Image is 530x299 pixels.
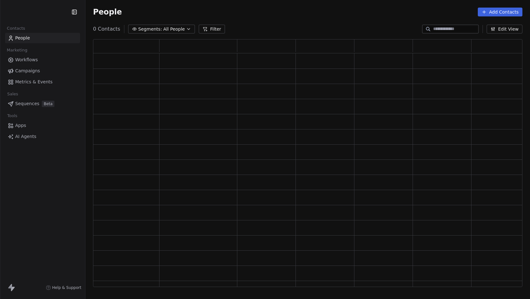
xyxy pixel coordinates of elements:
span: Contacts [4,24,28,33]
span: All People [163,26,185,33]
span: Apps [15,122,26,129]
span: Tools [4,111,20,121]
button: Filter [199,25,225,33]
a: Workflows [5,55,80,65]
span: Marketing [4,45,30,55]
a: Apps [5,120,80,131]
a: AI Agents [5,131,80,142]
a: Help & Support [46,285,81,290]
a: People [5,33,80,43]
span: AI Agents [15,133,36,140]
a: Metrics & Events [5,77,80,87]
button: Edit View [487,25,522,33]
a: Campaigns [5,66,80,76]
span: 0 Contacts [93,25,120,33]
span: Help & Support [52,285,81,290]
span: Segments: [138,26,162,33]
a: SequencesBeta [5,99,80,109]
span: People [15,35,30,41]
button: Add Contacts [478,8,522,16]
span: Workflows [15,57,38,63]
span: Campaigns [15,68,40,74]
span: Sequences [15,100,39,107]
span: Sales [4,89,21,99]
span: People [93,7,122,17]
span: Beta [42,101,54,107]
div: grid [93,53,530,287]
span: Metrics & Events [15,79,53,85]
